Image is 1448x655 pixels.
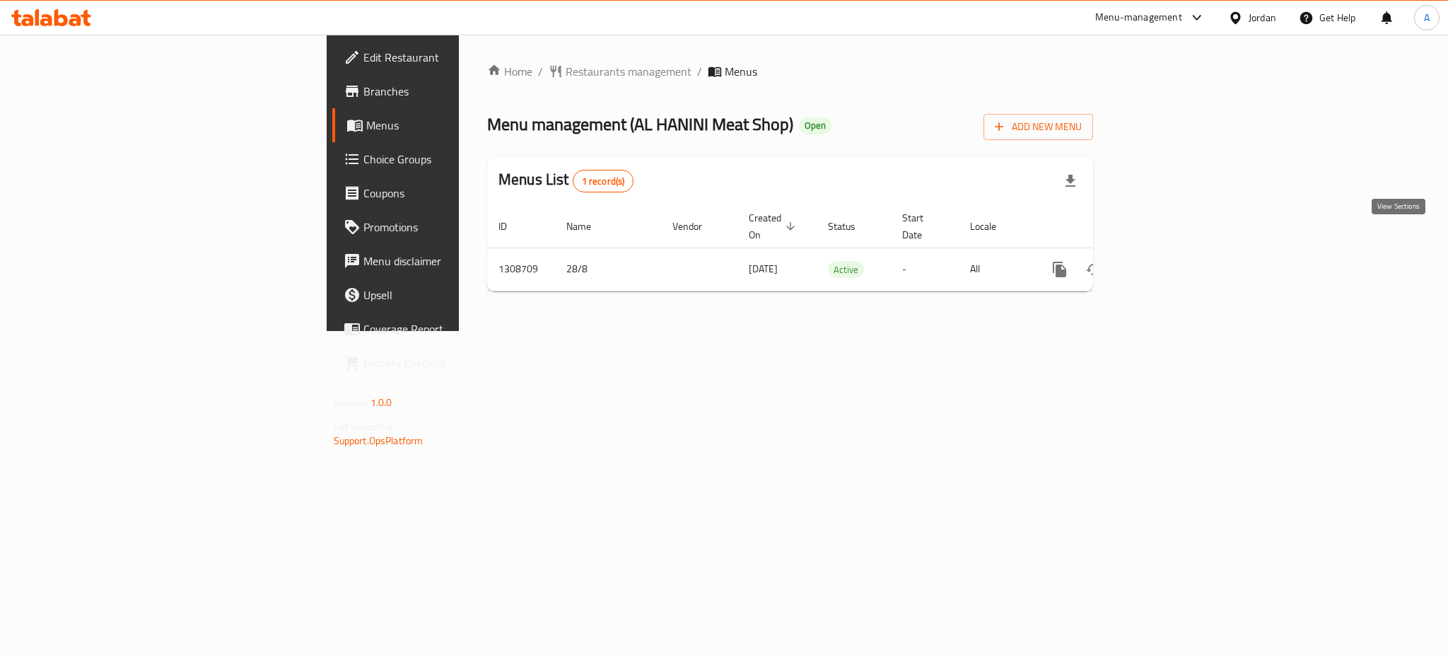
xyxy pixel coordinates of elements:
table: enhanced table [487,205,1190,291]
span: Vendor [672,218,720,235]
span: Restaurants management [566,63,691,80]
span: Locale [970,218,1015,235]
a: Restaurants management [549,63,691,80]
div: Open [799,117,831,134]
span: Name [566,218,609,235]
span: Menu management ( AL HANINI Meat Shop ) [487,108,793,140]
span: [DATE] [749,260,778,278]
a: Support.OpsPlatform [334,431,424,450]
span: Add New Menu [995,118,1082,136]
span: Status [828,218,874,235]
div: Total records count [573,170,634,192]
span: Promotions [363,219,557,236]
div: Export file [1053,164,1087,198]
span: Choice Groups [363,151,557,168]
a: Upsell [332,278,568,312]
td: 28/8 [555,248,661,291]
button: Add New Menu [983,114,1093,140]
span: Active [828,262,864,278]
span: Branches [363,83,557,100]
h2: Menus List [498,169,633,192]
a: Promotions [332,210,568,244]
span: Grocery Checklist [363,354,557,371]
span: Created On [749,209,800,243]
th: Actions [1032,205,1190,248]
div: Active [828,261,864,278]
a: Grocery Checklist [332,346,568,380]
button: Change Status [1077,253,1111,286]
span: Menu disclaimer [363,253,557,269]
td: All [959,248,1032,291]
a: Menu disclaimer [332,244,568,278]
span: Start Date [902,209,942,243]
span: Menus [366,117,557,134]
a: Menus [332,108,568,142]
button: more [1043,253,1077,286]
a: Choice Groups [332,142,568,176]
div: Jordan [1249,10,1276,25]
a: Branches [332,74,568,108]
span: Edit Restaurant [363,49,557,66]
span: Coupons [363,185,557,202]
span: ID [498,218,525,235]
nav: breadcrumb [487,63,1093,80]
span: Open [799,120,831,132]
span: A [1424,10,1430,25]
a: Coverage Report [332,312,568,346]
a: Edit Restaurant [332,40,568,74]
span: 1 record(s) [573,175,633,188]
td: - [891,248,959,291]
span: Menus [725,63,757,80]
a: Coupons [332,176,568,210]
span: Coverage Report [363,320,557,337]
div: Menu-management [1095,9,1182,26]
span: Get support on: [334,417,399,436]
span: Version: [334,393,368,412]
span: Upsell [363,286,557,303]
span: 1.0.0 [370,393,392,412]
li: / [697,63,702,80]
